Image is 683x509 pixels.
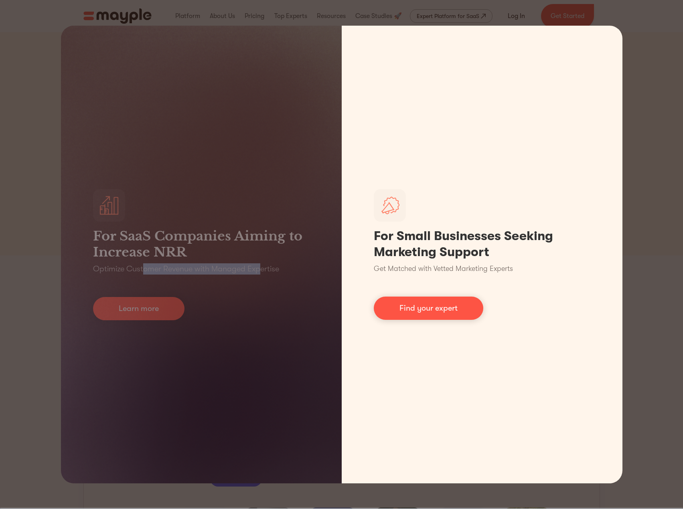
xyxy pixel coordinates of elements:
a: Learn more [93,297,184,320]
p: Optimize Customer Revenue with Managed Expertise [93,263,279,275]
p: Get Matched with Vetted Marketing Experts [374,263,513,274]
h3: For SaaS Companies Aiming to Increase NRR [93,228,310,260]
a: Find your expert [374,297,483,320]
h1: For Small Businesses Seeking Marketing Support [374,228,590,260]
